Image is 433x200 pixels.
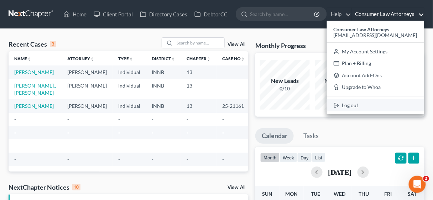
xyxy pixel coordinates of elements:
span: - [118,130,120,136]
a: Attorneyunfold_more [67,56,94,61]
td: 13 [181,79,216,99]
a: Case Nounfold_more [222,56,245,61]
span: - [152,130,153,136]
div: Recent Cases [9,40,56,48]
button: week [280,153,297,162]
a: View All [228,42,245,47]
a: Home [60,8,90,21]
i: unfold_more [171,57,175,61]
span: - [187,143,188,149]
span: - [118,143,120,149]
span: - [14,130,16,136]
div: 10 [72,184,80,190]
span: - [14,116,16,122]
button: day [297,153,312,162]
td: 13 [181,99,216,112]
span: - [152,116,153,122]
a: My Account Settings [327,46,424,58]
a: Log out [327,99,424,111]
td: [PERSON_NAME] [62,99,113,112]
i: unfold_more [27,57,31,61]
div: 3 [50,41,56,47]
span: Thu [359,191,369,197]
td: INNB [146,79,181,99]
div: New Leads [260,77,310,85]
span: - [187,116,188,122]
td: 13 [181,65,216,79]
td: Individual [113,99,146,112]
td: [PERSON_NAME] [62,79,113,99]
a: [PERSON_NAME]., [PERSON_NAME] [14,83,56,96]
a: [PERSON_NAME] [14,69,54,75]
input: Search by name... [174,38,224,48]
span: 2 [423,176,429,181]
a: Nameunfold_more [14,56,31,61]
span: - [14,143,16,149]
a: Chapterunfold_more [187,56,211,61]
td: INNB [146,65,181,79]
span: Sat [408,191,417,197]
i: unfold_more [129,57,133,61]
div: 0/10 [315,85,365,92]
i: unfold_more [90,57,94,61]
span: - [152,156,153,162]
span: - [222,130,224,136]
a: Calendar [255,128,294,144]
span: - [187,156,188,162]
span: - [118,156,120,162]
a: [PERSON_NAME] [14,103,54,109]
div: New Clients [315,77,365,85]
span: - [222,156,224,162]
span: - [222,143,224,149]
span: Tue [311,191,320,197]
button: list [312,153,325,162]
span: - [152,143,153,149]
span: Mon [285,191,298,197]
td: [PERSON_NAME] [62,65,113,79]
i: unfold_more [207,57,211,61]
h3: Monthly Progress [255,41,306,50]
a: Upgrade to Whoa [327,81,424,94]
span: [EMAIL_ADDRESS][DOMAIN_NAME] [334,32,417,38]
a: Tasks [297,128,325,144]
a: Typeunfold_more [118,56,133,61]
span: - [67,156,69,162]
span: - [222,116,224,122]
div: Consumer Law Attorneys [327,21,424,114]
span: - [118,116,120,122]
div: 0/10 [260,85,310,92]
span: - [187,130,188,136]
span: Sun [262,191,272,197]
a: Account Add-Ons [327,69,424,81]
a: Consumer Law Attorneys [352,8,424,21]
td: Individual [113,65,146,79]
td: 25-21161 [216,99,251,112]
input: Search by name... [250,7,315,21]
a: Plan + Billing [327,57,424,69]
span: - [67,130,69,136]
span: Fri [385,191,392,197]
a: Client Portal [90,8,136,21]
span: - [14,156,16,162]
iframe: Intercom live chat [409,176,426,193]
a: View All [228,185,245,190]
span: Wed [334,191,346,197]
div: NextChapter Notices [9,183,80,191]
span: - [67,143,69,149]
span: - [67,116,69,122]
a: Directory Cases [136,8,191,21]
a: DebtorCC [191,8,231,21]
a: Districtunfold_more [152,56,175,61]
a: Help [327,8,351,21]
td: INNB [146,99,181,112]
i: unfold_more [241,57,245,61]
h2: [DATE] [328,168,352,176]
strong: Consumer Law Attorneys [334,26,390,32]
td: Individual [113,79,146,99]
button: month [260,153,280,162]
